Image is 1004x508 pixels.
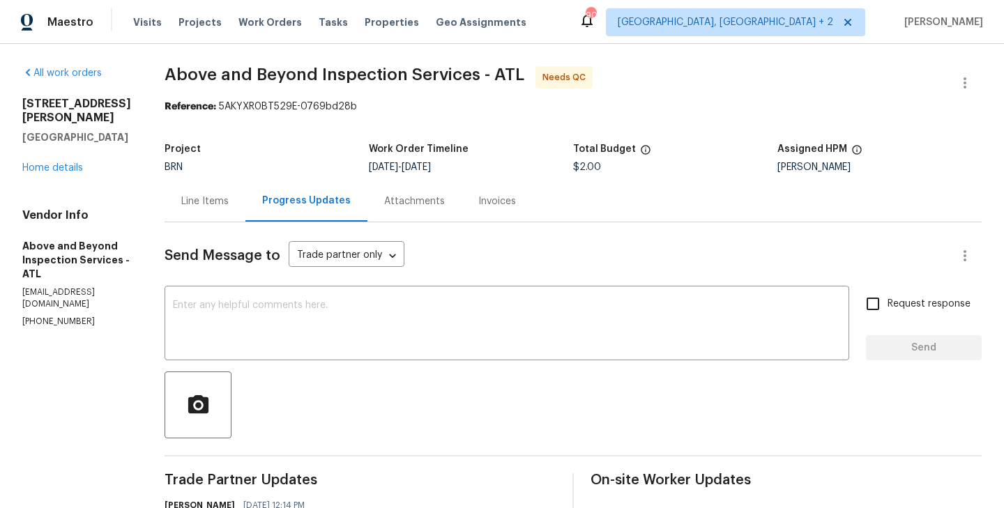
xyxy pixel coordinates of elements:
[165,102,216,111] b: Reference:
[47,15,93,29] span: Maestro
[165,249,280,263] span: Send Message to
[542,70,591,84] span: Needs QC
[22,239,131,281] h5: Above and Beyond Inspection Services - ATL
[402,162,431,172] span: [DATE]
[319,17,348,27] span: Tasks
[384,194,445,208] div: Attachments
[22,68,102,78] a: All work orders
[22,130,131,144] h5: [GEOGRAPHIC_DATA]
[165,66,524,83] span: Above and Beyond Inspection Services - ATL
[22,163,83,173] a: Home details
[165,144,201,154] h5: Project
[586,8,595,22] div: 90
[22,316,131,328] p: [PHONE_NUMBER]
[165,473,556,487] span: Trade Partner Updates
[165,100,982,114] div: 5AKYXR0BT529E-0769bd28b
[777,144,847,154] h5: Assigned HPM
[573,162,601,172] span: $2.00
[369,144,469,154] h5: Work Order Timeline
[618,15,833,29] span: [GEOGRAPHIC_DATA], [GEOGRAPHIC_DATA] + 2
[640,144,651,162] span: The total cost of line items that have been proposed by Opendoor. This sum includes line items th...
[899,15,983,29] span: [PERSON_NAME]
[165,162,183,172] span: BRN
[289,245,404,268] div: Trade partner only
[777,162,982,172] div: [PERSON_NAME]
[591,473,982,487] span: On-site Worker Updates
[22,208,131,222] h4: Vendor Info
[178,15,222,29] span: Projects
[478,194,516,208] div: Invoices
[22,286,131,310] p: [EMAIL_ADDRESS][DOMAIN_NAME]
[851,144,862,162] span: The hpm assigned to this work order.
[133,15,162,29] span: Visits
[888,297,971,311] span: Request response
[181,194,229,208] div: Line Items
[262,194,351,208] div: Progress Updates
[238,15,302,29] span: Work Orders
[22,97,131,125] h2: [STREET_ADDRESS][PERSON_NAME]
[365,15,419,29] span: Properties
[573,144,636,154] h5: Total Budget
[369,162,431,172] span: -
[436,15,526,29] span: Geo Assignments
[369,162,398,172] span: [DATE]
